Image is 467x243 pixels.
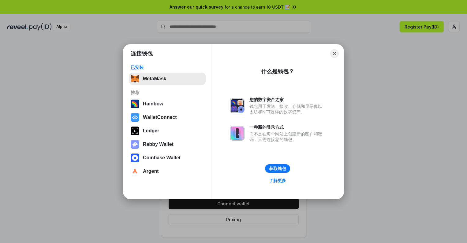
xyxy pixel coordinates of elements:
button: MetaMask [129,73,206,85]
button: 获取钱包 [265,164,290,173]
img: svg+xml,%3Csvg%20width%3D%2228%22%20height%3D%2228%22%20viewBox%3D%220%200%2028%2028%22%20fill%3D... [131,113,139,122]
h1: 连接钱包 [131,50,153,57]
div: Rabby Wallet [143,142,174,147]
div: Rainbow [143,101,163,107]
img: svg+xml,%3Csvg%20fill%3D%22none%22%20height%3D%2233%22%20viewBox%3D%220%200%2035%2033%22%20width%... [131,74,139,83]
button: WalletConnect [129,111,206,123]
img: svg+xml,%3Csvg%20xmlns%3D%22http%3A%2F%2Fwww.w3.org%2F2000%2Fsvg%22%20width%3D%2228%22%20height%3... [131,127,139,135]
div: Argent [143,169,159,174]
button: Close [330,49,339,58]
div: 什么是钱包？ [261,68,294,75]
img: svg+xml,%3Csvg%20xmlns%3D%22http%3A%2F%2Fwww.w3.org%2F2000%2Fsvg%22%20fill%3D%22none%22%20viewBox... [131,140,139,149]
div: Ledger [143,128,159,134]
button: Coinbase Wallet [129,152,206,164]
div: 钱包用于发送、接收、存储和显示像以太坊和NFT这样的数字资产。 [249,104,325,115]
div: 已安装 [131,65,204,70]
img: svg+xml,%3Csvg%20xmlns%3D%22http%3A%2F%2Fwww.w3.org%2F2000%2Fsvg%22%20fill%3D%22none%22%20viewBox... [230,98,245,113]
button: Rainbow [129,98,206,110]
div: 而不是在每个网站上创建新的账户和密码，只需连接您的钱包。 [249,131,325,142]
div: WalletConnect [143,115,177,120]
button: Ledger [129,125,206,137]
div: 您的数字资产之家 [249,97,325,102]
img: svg+xml,%3Csvg%20width%3D%22120%22%20height%3D%22120%22%20viewBox%3D%220%200%20120%20120%22%20fil... [131,100,139,108]
div: MetaMask [143,76,166,82]
div: Coinbase Wallet [143,155,181,161]
img: svg+xml,%3Csvg%20xmlns%3D%22http%3A%2F%2Fwww.w3.org%2F2000%2Fsvg%22%20fill%3D%22none%22%20viewBox... [230,126,245,141]
button: Argent [129,165,206,177]
a: 了解更多 [265,177,290,184]
button: Rabby Wallet [129,138,206,150]
div: 推荐 [131,90,204,95]
div: 一种新的登录方式 [249,124,325,130]
div: 了解更多 [269,178,286,183]
div: 获取钱包 [269,166,286,171]
img: svg+xml,%3Csvg%20width%3D%2228%22%20height%3D%2228%22%20viewBox%3D%220%200%2028%2028%22%20fill%3D... [131,167,139,176]
img: svg+xml,%3Csvg%20width%3D%2228%22%20height%3D%2228%22%20viewBox%3D%220%200%2028%2028%22%20fill%3D... [131,154,139,162]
